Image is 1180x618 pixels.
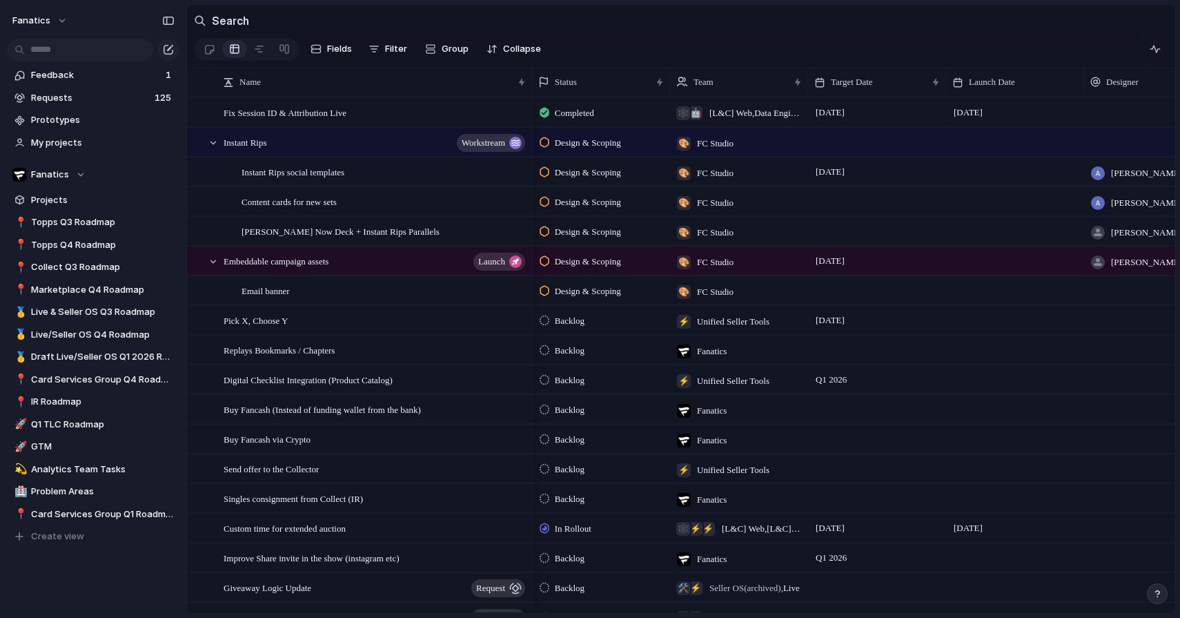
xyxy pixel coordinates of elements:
span: Q1 2026 [812,550,850,566]
a: 💫Analytics Team Tasks [7,459,179,480]
button: 🚀 [12,418,26,432]
span: Group [442,42,469,56]
span: Send offer to the Collector [224,461,319,476]
button: Fanatics [7,164,179,185]
span: Backlog [555,492,584,506]
div: 📍 [14,282,24,298]
button: 📍 [12,283,26,297]
button: 📍 [12,215,26,229]
div: 🎨 [677,196,691,210]
span: FC Studio [697,255,734,269]
span: Fanatics [31,168,69,182]
span: Collapse [503,42,541,56]
span: Backlog [555,581,584,595]
span: Fanatics [697,434,727,447]
a: 🥇Live/Seller OS Q4 Roadmap [7,325,179,345]
div: ⚡ [689,522,702,536]
a: 🥇Draft Live/Seller OS Q1 2026 Roadmap [7,347,179,367]
span: Buy Fancash (Instead of funding wallet from the bank) [224,401,421,417]
div: 🎨 [677,285,691,299]
span: Designer [1106,75,1139,89]
span: Team [694,75,714,89]
span: Singles consignment from Collect (IR) [224,490,363,506]
span: Feedback [31,68,161,82]
span: Completed [555,106,594,120]
span: Status [555,75,577,89]
span: Design & Scoping [555,284,621,298]
span: Q1 TLC Roadmap [31,418,175,432]
span: Prototypes [31,113,175,127]
div: 📍Marketplace Q4 Roadmap [7,280,179,300]
a: 🏥Problem Areas [7,481,179,502]
span: Fanatics [697,404,727,418]
span: Giveaway Logic Update [224,579,311,595]
button: 📍 [12,395,26,409]
span: FC Studio [697,226,734,240]
div: 📍 [14,237,24,253]
div: 🛠️ [676,581,690,595]
div: ⚡ [689,581,702,595]
span: Replays Bookmarks / Chapters [224,342,335,358]
button: Group [418,38,475,60]
span: 1 [166,68,174,82]
span: Fanatics [697,552,727,566]
span: Card Services Group Q1 Roadmap [31,508,175,521]
span: Embeddable campaign assets [224,253,328,269]
span: [DATE] [812,104,848,121]
a: 📍Topps Q4 Roadmap [7,235,179,255]
div: 💫 [14,461,24,477]
button: Collapse [481,38,547,60]
span: workstream [462,133,505,153]
div: 🎨 [677,226,691,240]
span: request [476,579,505,598]
span: Instant Rips social templates [242,164,344,180]
button: 🥇 [12,305,26,319]
span: Topps Q4 Roadmap [31,238,175,252]
span: Launch Date [969,75,1015,89]
span: Design & Scoping [555,195,621,209]
span: Backlog [555,344,584,358]
button: 💫 [12,463,26,476]
button: 🏥 [12,485,26,499]
span: Unified Seller Tools [697,374,769,388]
span: Filter [385,42,407,56]
span: [DATE] [950,104,986,121]
div: ⚡ [677,463,691,477]
button: 🥇 [12,350,26,364]
span: Backlog [555,552,584,566]
span: Live/Seller OS Q4 Roadmap [31,328,175,342]
span: [DATE] [812,253,848,269]
a: 📍Collect Q3 Roadmap [7,257,179,278]
span: fanatics [12,14,50,28]
a: 📍Card Services Group Q4 Roadmap [7,369,179,390]
span: Design & Scoping [555,136,621,150]
div: 📍 [14,506,24,522]
span: [DATE] [812,520,848,537]
span: Live & Seller OS Q3 Roadmap [31,305,175,319]
button: 🥇 [12,328,26,342]
button: Fields [305,38,357,60]
span: Target Date [831,75,873,89]
button: 📍 [12,373,26,387]
span: FC Studio [697,196,734,210]
span: Fanatics [697,493,727,507]
span: Instant Rips [224,134,266,150]
div: 📍IR Roadmap [7,392,179,412]
span: Backlog [555,403,584,417]
button: 🚀 [12,440,26,454]
span: FC Studio [697,285,734,299]
span: Problem Areas [31,485,175,499]
div: 🤖 [689,106,702,120]
a: 🚀Q1 TLC Roadmap [7,414,179,435]
span: FC Studio [697,166,734,180]
span: Pick X, Choose Y [224,312,288,328]
button: 📍 [12,260,26,274]
div: 🏥 [14,484,24,500]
